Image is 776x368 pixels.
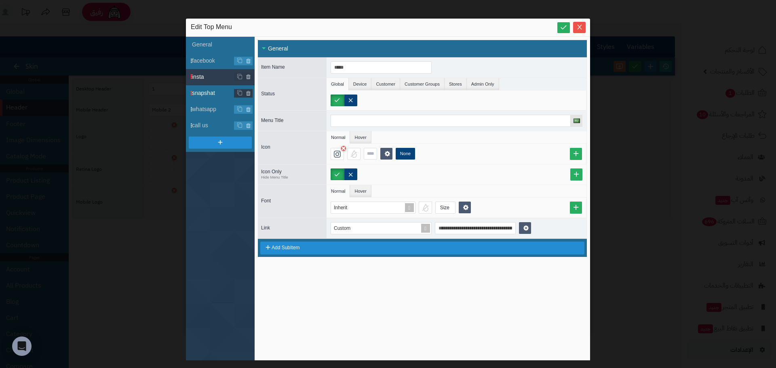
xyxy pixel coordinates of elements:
[574,118,580,123] img: العربية
[327,78,349,90] li: Global
[261,118,283,123] span: Menu Title
[396,148,415,160] label: None
[261,175,314,179] small: Hide Menu Title
[12,336,32,356] div: Open Intercom Messenger
[400,78,445,90] li: Customer Groups
[261,64,285,70] span: Item Name
[350,131,371,143] li: Hover
[467,78,499,90] li: Admin Only
[191,23,232,32] span: Edit Top Menu
[371,78,400,90] li: Customer
[327,185,350,197] li: Normal
[573,22,586,33] button: Close
[192,121,255,130] span: call us
[261,91,275,97] span: Status
[261,198,271,204] span: Font
[261,144,270,150] span: Icon
[192,105,255,114] span: whatsapp
[334,202,355,213] div: Inherit
[261,225,270,231] span: Link
[192,57,255,65] span: facebook
[436,202,454,213] div: Size
[258,40,587,57] div: General
[264,240,299,256] span: Add SubItem
[192,89,255,97] span: snapshat
[350,185,371,197] li: Hover
[327,131,350,143] li: Normal
[445,78,467,90] li: Stores
[261,169,314,179] span: Icon Only
[186,37,255,53] li: General
[349,78,372,90] li: Device
[334,225,350,231] span: Custom
[192,73,255,81] span: insta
